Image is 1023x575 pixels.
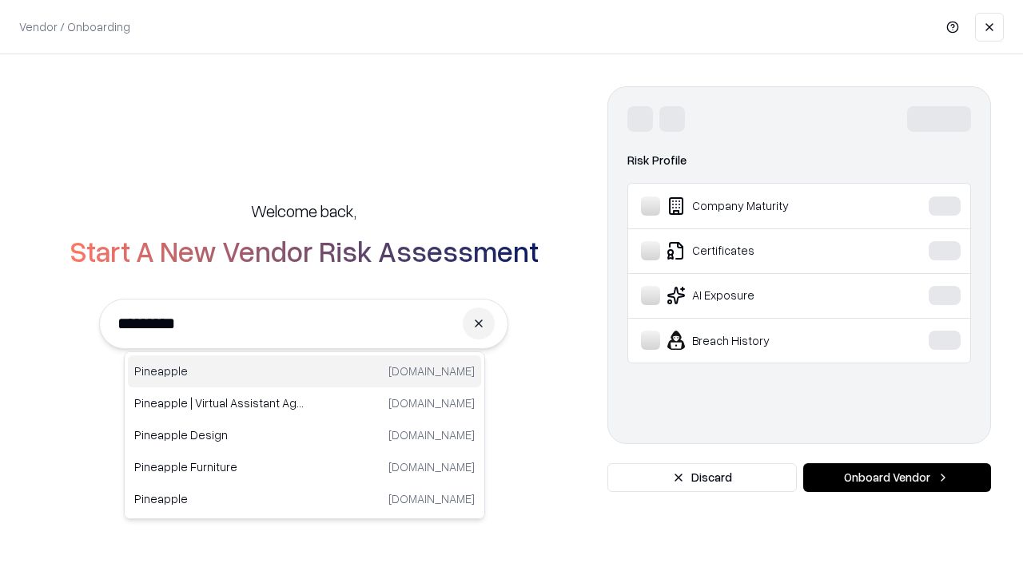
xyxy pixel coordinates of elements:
[388,458,475,475] p: [DOMAIN_NAME]
[607,463,797,492] button: Discard
[251,200,356,222] h5: Welcome back,
[134,426,305,443] p: Pineapple Design
[388,395,475,411] p: [DOMAIN_NAME]
[641,241,880,260] div: Certificates
[641,196,880,216] div: Company Maturity
[388,426,475,443] p: [DOMAIN_NAME]
[134,395,305,411] p: Pineapple | Virtual Assistant Agency
[388,363,475,379] p: [DOMAIN_NAME]
[70,235,539,267] h2: Start A New Vendor Risk Assessment
[124,351,485,519] div: Suggestions
[134,490,305,507] p: Pineapple
[641,331,880,350] div: Breach History
[134,458,305,475] p: Pineapple Furniture
[803,463,991,492] button: Onboard Vendor
[627,151,971,170] div: Risk Profile
[388,490,475,507] p: [DOMAIN_NAME]
[134,363,305,379] p: Pineapple
[19,18,130,35] p: Vendor / Onboarding
[641,286,880,305] div: AI Exposure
